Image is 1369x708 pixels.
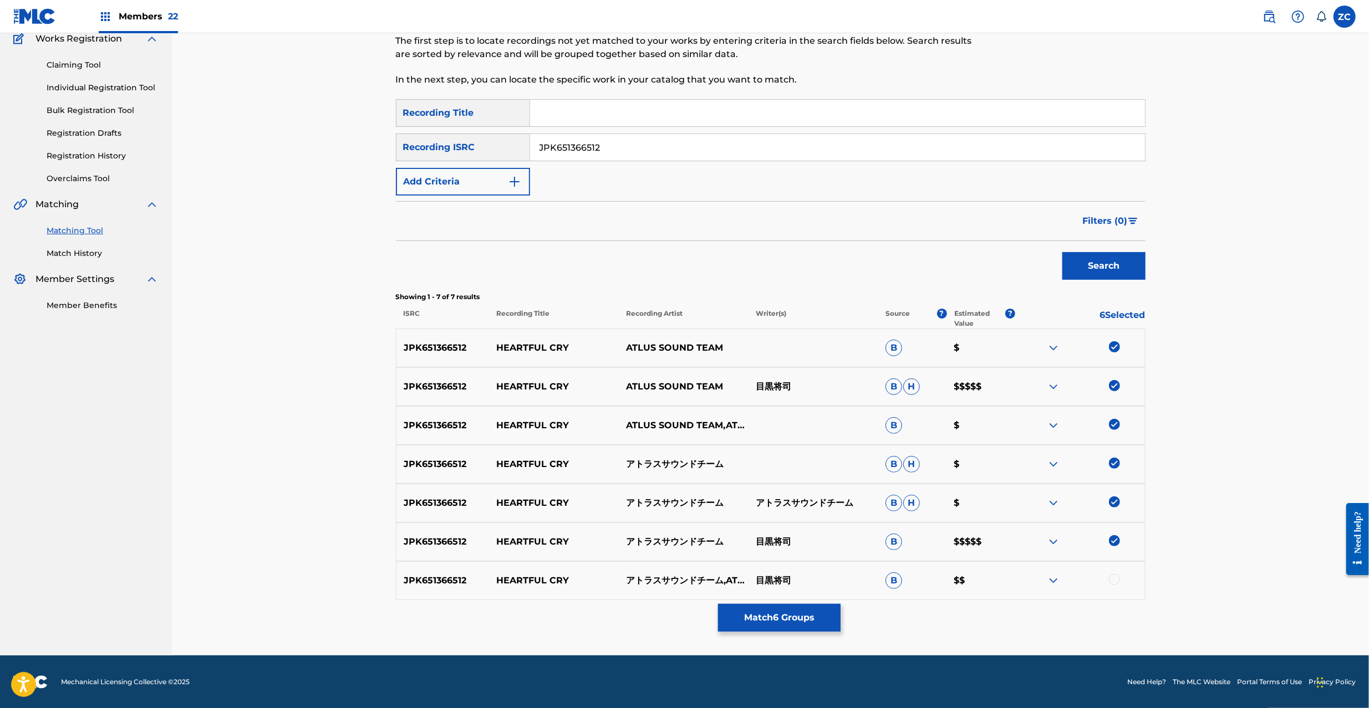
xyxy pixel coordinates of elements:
p: 6 Selected [1015,309,1145,329]
img: Works Registration [13,32,28,45]
img: expand [1047,496,1060,510]
p: 目黒将司 [749,380,878,393]
img: deselect [1109,458,1120,469]
img: deselect [1109,535,1120,546]
p: Source [885,309,910,329]
p: アトラスサウンドチーム [749,496,878,510]
img: expand [1047,574,1060,587]
a: Match History [47,248,159,259]
p: JPK651366512 [396,419,490,432]
p: JPK651366512 [396,458,490,471]
p: JPK651366512 [396,574,490,587]
span: Members [119,10,178,23]
div: Help [1287,6,1309,28]
a: Need Help? [1127,677,1166,687]
span: ? [937,309,947,319]
a: Matching Tool [47,225,159,237]
a: Portal Terms of Use [1237,677,1302,687]
img: expand [1047,419,1060,432]
a: Overclaims Tool [47,173,159,184]
span: Filters ( 0 ) [1083,214,1128,228]
span: H [903,456,920,473]
p: $$$$$ [946,380,1015,393]
img: expand [145,198,159,211]
a: Individual Registration Tool [47,82,159,94]
iframe: Resource Center [1338,495,1369,584]
img: logo [13,675,48,689]
p: JPK651366512 [396,535,490,548]
p: In the next step, you can locate the specific work in your catalog that you want to match. [396,73,973,86]
span: B [885,417,902,434]
p: $$ [946,574,1015,587]
div: Notifications [1316,11,1327,22]
p: HEARTFUL CRY [489,341,619,355]
a: Privacy Policy [1309,677,1356,687]
p: JPK651366512 [396,496,490,510]
p: アトラスサウンドチーム [619,458,749,471]
p: HEARTFUL CRY [489,458,619,471]
iframe: Chat Widget [1314,655,1369,708]
span: B [885,495,902,511]
p: HEARTFUL CRY [489,380,619,393]
div: User Menu [1334,6,1356,28]
img: deselect [1109,341,1120,352]
span: H [903,378,920,395]
p: 目黒将司 [749,574,878,587]
a: The MLC Website [1173,677,1230,687]
p: $ [946,419,1015,432]
p: HEARTFUL CRY [489,535,619,548]
a: Registration Drafts [47,127,159,139]
p: ATLUS SOUND TEAM [619,380,749,393]
img: 9d2ae6d4665cec9f34b9.svg [508,175,521,188]
a: Claiming Tool [47,59,159,71]
p: JPK651366512 [396,341,490,355]
p: $$$$$ [946,535,1015,548]
p: The first step is to locate recordings not yet matched to your works by entering criteria in the ... [396,34,973,61]
span: H [903,495,920,511]
a: Member Benefits [47,300,159,311]
img: deselect [1109,496,1120,507]
a: Bulk Registration Tool [47,105,159,116]
p: ATLUS SOUND TEAM [619,341,749,355]
img: deselect [1109,380,1120,391]
p: 目黒将司 [749,535,878,548]
button: Match6 Groups [718,604,841,632]
img: expand [1047,380,1060,393]
p: Writer(s) [749,309,878,329]
span: Member Settings [35,273,114,286]
div: Drag [1317,666,1324,699]
img: deselect [1109,419,1120,430]
span: B [885,340,902,356]
p: HEARTFUL CRY [489,574,619,587]
img: Member Settings [13,273,27,286]
span: Works Registration [35,32,122,45]
img: expand [1047,458,1060,471]
span: B [885,456,902,473]
p: Recording Artist [619,309,749,329]
p: ISRC [396,309,489,329]
img: help [1291,10,1305,23]
p: $ [946,496,1015,510]
p: アトラスサウンドチーム [619,535,749,548]
p: $ [946,341,1015,355]
p: ATLUS SOUND TEAM,ATLUS GAME MUSIC [619,419,749,432]
span: B [885,378,902,395]
p: HEARTFUL CRY [489,419,619,432]
span: Mechanical Licensing Collective © 2025 [61,677,190,687]
button: Filters (0) [1076,207,1146,235]
p: JPK651366512 [396,380,490,393]
p: Recording Title [488,309,618,329]
img: MLC Logo [13,8,56,24]
img: search [1263,10,1276,23]
span: Matching [35,198,79,211]
img: filter [1128,218,1138,224]
p: $ [946,458,1015,471]
p: アトラスサウンドチーム [619,496,749,510]
img: expand [145,32,159,45]
span: B [885,572,902,589]
span: 22 [168,11,178,22]
form: Search Form [396,99,1146,285]
a: Registration History [47,150,159,162]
